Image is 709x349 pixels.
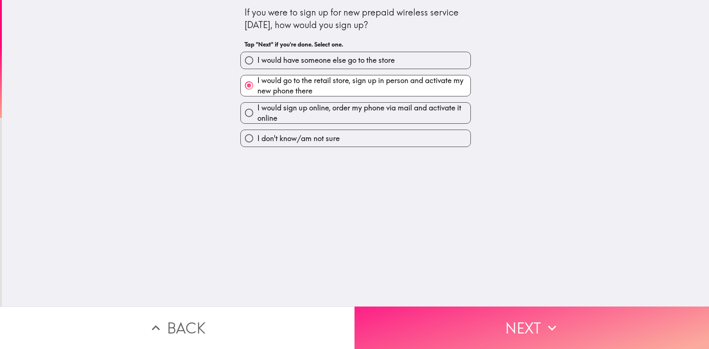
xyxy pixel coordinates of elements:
[241,75,470,96] button: I would go to the retail store, sign up in person and activate my new phone there
[354,307,709,349] button: Next
[257,133,340,144] span: I don't know/am not sure
[241,130,470,147] button: I don't know/am not sure
[257,103,470,123] span: I would sign up online, order my phone via mail and activate it online
[244,40,467,48] h6: Tap "Next" if you're done. Select one.
[241,103,470,123] button: I would sign up online, order my phone via mail and activate it online
[241,52,470,69] button: I would have someone else go to the store
[257,55,395,65] span: I would have someone else go to the store
[257,75,470,96] span: I would go to the retail store, sign up in person and activate my new phone there
[244,6,467,31] div: If you were to sign up for new prepaid wireless service [DATE], how would you sign up?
